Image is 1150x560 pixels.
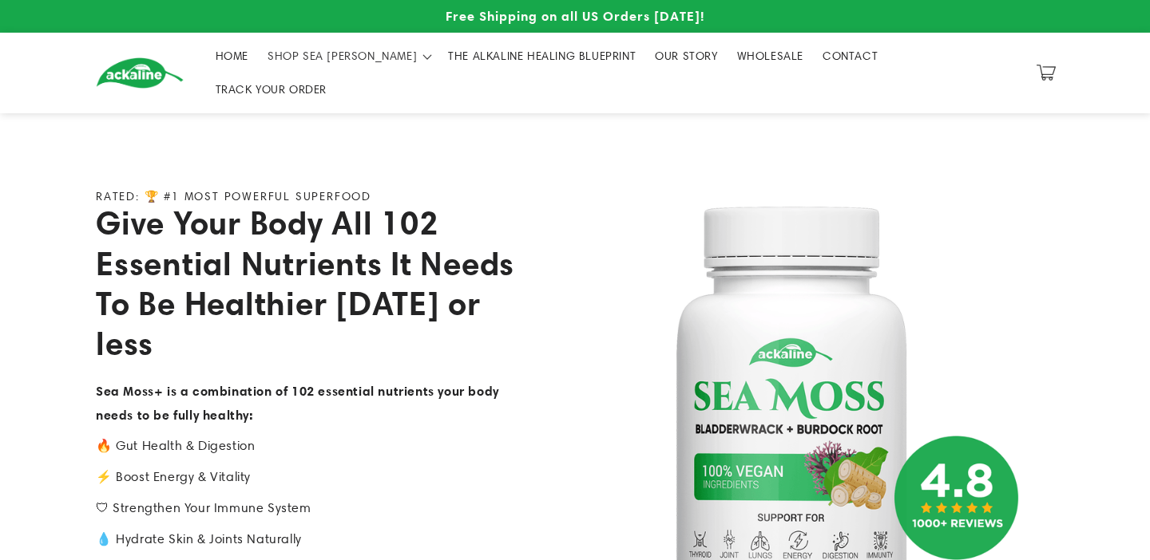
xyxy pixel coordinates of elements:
p: 🛡 Strengthen Your Immune System [96,497,519,520]
a: OUR STORY [645,39,727,73]
h2: Give Your Body All 102 Essential Nutrients It Needs To Be Healthier [DATE] or less [96,203,519,364]
a: CONTACT [813,39,887,73]
p: ⚡️ Boost Energy & Vitality [96,466,519,489]
summary: SHOP SEA [PERSON_NAME] [258,39,438,73]
span: THE ALKALINE HEALING BLUEPRINT [448,49,636,63]
img: Ackaline [96,57,184,89]
p: 🔥 Gut Health & Digestion [96,435,519,458]
p: 💧 Hydrate Skin & Joints Naturally [96,528,519,551]
span: WHOLESALE [737,49,803,63]
p: RATED: 🏆 #1 MOST POWERFUL SUPERFOOD [96,190,371,203]
a: WHOLESALE [728,39,813,73]
span: Free Shipping on all US Orders [DATE]! [446,8,704,24]
span: SHOP SEA [PERSON_NAME] [268,49,417,63]
span: TRACK YOUR ORDER [216,82,327,97]
strong: Sea Moss+ is a combination of 102 essential nutrients your body needs to be fully healthy: [96,383,499,423]
a: HOME [206,39,258,73]
span: HOME [216,49,248,63]
a: THE ALKALINE HEALING BLUEPRINT [438,39,645,73]
span: OUR STORY [655,49,717,63]
span: CONTACT [823,49,878,63]
a: TRACK YOUR ORDER [206,73,337,106]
